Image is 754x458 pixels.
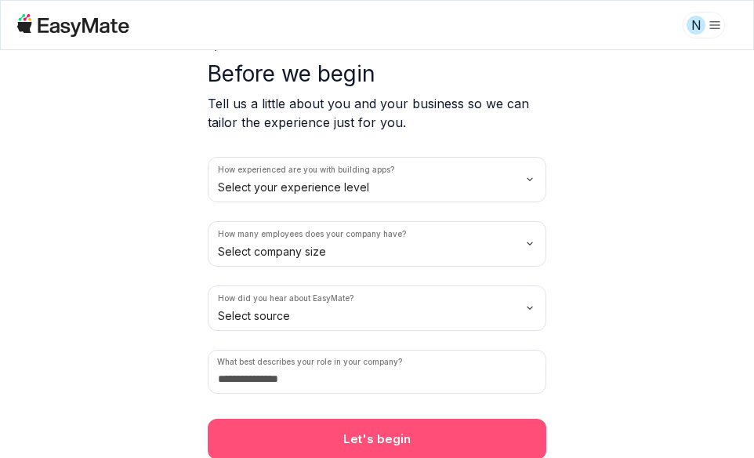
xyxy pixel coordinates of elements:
p: Before we begin [208,60,546,88]
label: How did you hear about EasyMate? [218,293,353,304]
div: N [687,16,705,35]
label: How many employees does your company have? [218,228,406,240]
p: Tell us a little about you and your business so we can tailor the experience just for you. [208,94,546,132]
label: How experienced are you with building apps? [218,164,394,176]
